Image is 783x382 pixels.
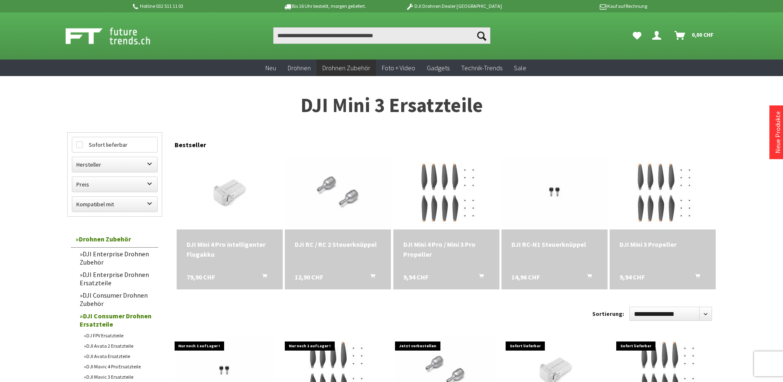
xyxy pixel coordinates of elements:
[285,157,391,227] img: DJI RC / RC 2 Steuerknüppel
[132,1,260,11] p: Hotline 032 511 11 03
[66,26,168,46] img: Shop Futuretrends - zur Startseite wechseln
[282,60,317,76] a: Drohnen
[72,137,157,152] label: Sofort lieferbar
[273,27,490,44] input: Produkt, Marke, Kategorie, EAN, Artikelnummer…
[671,27,718,44] a: Warenkorb
[360,272,380,283] button: In den Warenkorb
[389,1,518,11] p: DJI Drohnen Dealer [GEOGRAPHIC_DATA]
[501,157,608,227] img: DJI RC-N1 Steuerknüppel
[187,272,215,282] span: 79,90 CHF
[295,239,381,249] a: DJI RC / RC 2 Steuerknüppel 12,90 CHF In den Warenkorb
[175,132,716,153] div: Bestseller
[403,239,490,259] a: DJI Mini 4 Pro / Mini 3 Pro Propeller 9,94 CHF In den Warenkorb
[592,307,624,320] label: Sortierung:
[620,272,645,282] span: 9,94 CHF
[80,351,158,361] a: DJI Avata Ersatzteile
[317,60,376,76] a: Drohnen Zubehör
[455,60,508,76] a: Technik-Trends
[252,272,272,283] button: In den Warenkorb
[295,239,381,249] div: DJI RC / RC 2 Steuerknüppel
[76,248,158,268] a: DJI Enterprise Drohnen Zubehör
[473,27,490,44] button: Suchen
[382,64,415,72] span: Foto + Video
[295,272,323,282] span: 12,90 CHF
[288,64,311,72] span: Drohnen
[403,239,490,259] div: DJI Mini 4 Pro / Mini 3 Pro Propeller
[260,60,282,76] a: Neu
[187,239,273,259] a: DJI Mini 4 Pro intelligenter Flugakku 79,90 CHF In den Warenkorb
[511,272,540,282] span: 14,96 CHF
[322,64,370,72] span: Drohnen Zubehör
[469,272,489,283] button: In den Warenkorb
[187,239,273,259] div: DJI Mini 4 Pro intelligenter Flugakku
[72,177,157,192] label: Preis
[400,155,493,229] img: DJI Mini 4 Pro / Mini 3 Pro Propeller
[80,330,158,341] a: DJ FPV Ersatzteile
[511,239,598,249] a: DJI RC-N1 Steuerknüppel 14,96 CHF In den Warenkorb
[620,239,706,249] div: DJI Mini 3 Propeller
[774,111,782,153] a: Neue Produkte
[76,310,158,330] a: DJI Consumer Drohnen Ersatzteile
[80,341,158,351] a: DJI Avata 2 Ersatzteile
[76,268,158,289] a: DJI Enterprise Drohnen Ersatzteile
[514,64,526,72] span: Sale
[616,155,709,229] img: DJI Mini 3 Propeller
[80,372,158,382] a: DJI Mavic 3 Ersatzteile
[265,64,276,72] span: Neu
[577,272,597,283] button: In den Warenkorb
[183,155,276,229] img: DJI Mini 4 Pro intelligenter Flugakku
[72,197,157,212] label: Kompatibel mit
[692,28,714,41] span: 0,00 CHF
[649,27,668,44] a: Dein Konto
[67,95,716,116] h1: DJI Mini 3 Ersatzteile
[629,27,646,44] a: Meine Favoriten
[620,239,706,249] a: DJI Mini 3 Propeller 9,94 CHF In den Warenkorb
[72,157,157,172] label: Hersteller
[76,289,158,310] a: DJI Consumer Drohnen Zubehör
[71,231,158,248] a: Drohnen Zubehör
[260,1,389,11] p: Bis 16 Uhr bestellt, morgen geliefert.
[518,1,647,11] p: Kauf auf Rechnung
[508,60,532,76] a: Sale
[403,272,428,282] span: 9,94 CHF
[461,64,502,72] span: Technik-Trends
[80,361,158,372] a: DJI Mavic 4 Pro Ersatzteile
[511,239,598,249] div: DJI RC-N1 Steuerknüppel
[685,272,705,283] button: In den Warenkorb
[427,64,449,72] span: Gadgets
[421,60,455,76] a: Gadgets
[376,60,421,76] a: Foto + Video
